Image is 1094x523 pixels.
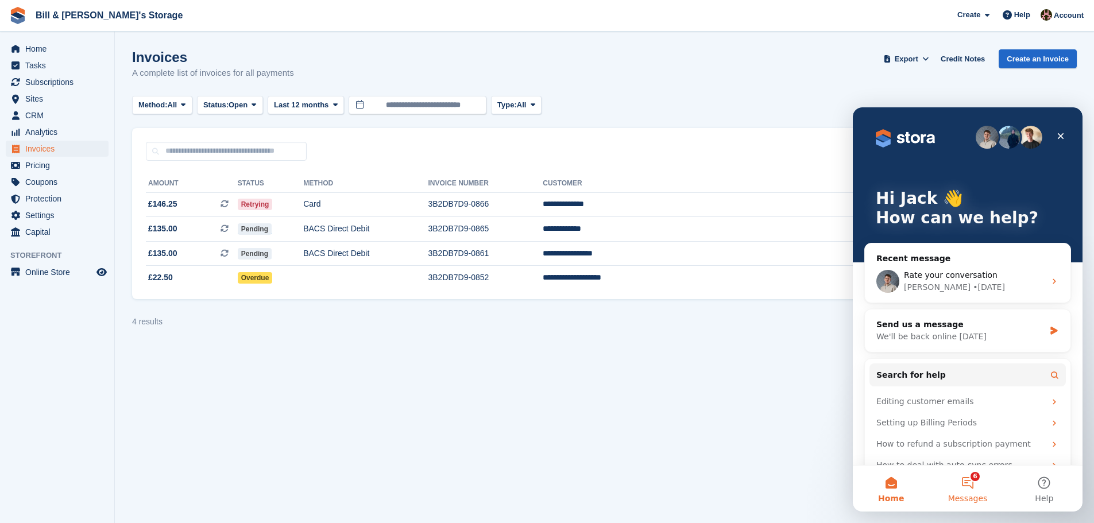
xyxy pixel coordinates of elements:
[6,107,109,123] a: menu
[274,99,328,111] span: Last 12 months
[6,264,109,280] a: menu
[428,192,543,217] td: 3B2DB7D9-0866
[936,49,989,68] a: Credit Notes
[148,198,177,210] span: £146.25
[25,124,94,140] span: Analytics
[132,96,192,115] button: Method: All
[132,316,163,328] div: 4 results
[1041,9,1052,21] img: Jack Bottesch
[132,49,294,65] h1: Invoices
[238,248,272,259] span: Pending
[6,124,109,140] a: menu
[6,207,109,223] a: menu
[303,175,428,193] th: Method
[146,175,238,193] th: Amount
[268,96,344,115] button: Last 12 months
[1054,10,1084,21] span: Account
[9,7,26,24] img: stora-icon-8386f47178a22dfd0bd8f6a31ec36ba5ce8667c1dd55bd0f319d3a0aa187defe.svg
[303,217,428,242] td: BACS Direct Debit
[428,266,543,290] td: 3B2DB7D9-0852
[25,174,94,190] span: Coupons
[6,157,109,173] a: menu
[6,41,109,57] a: menu
[148,223,177,235] span: £135.00
[25,91,94,107] span: Sites
[853,107,1083,512] iframe: Intercom live chat
[428,241,543,266] td: 3B2DB7D9-0861
[957,9,980,21] span: Create
[497,99,517,111] span: Type:
[25,207,94,223] span: Settings
[148,272,173,284] span: £22.50
[6,224,109,240] a: menu
[303,241,428,266] td: BACS Direct Debit
[238,175,304,193] th: Status
[25,57,94,73] span: Tasks
[25,264,94,280] span: Online Store
[132,67,294,80] p: A complete list of invoices for all payments
[25,41,94,57] span: Home
[238,199,273,210] span: Retrying
[203,99,229,111] span: Status:
[428,217,543,242] td: 3B2DB7D9-0865
[491,96,542,115] button: Type: All
[238,223,272,235] span: Pending
[148,247,177,259] span: £135.00
[6,57,109,73] a: menu
[238,272,273,284] span: Overdue
[138,99,168,111] span: Method:
[303,192,428,217] td: Card
[25,74,94,90] span: Subscriptions
[428,175,543,193] th: Invoice Number
[10,250,114,261] span: Storefront
[517,99,527,111] span: All
[168,99,177,111] span: All
[881,49,931,68] button: Export
[25,224,94,240] span: Capital
[6,91,109,107] a: menu
[6,191,109,207] a: menu
[25,141,94,157] span: Invoices
[999,49,1077,68] a: Create an Invoice
[543,175,908,193] th: Customer
[197,96,263,115] button: Status: Open
[1014,9,1030,21] span: Help
[25,191,94,207] span: Protection
[31,6,187,25] a: Bill & [PERSON_NAME]'s Storage
[229,99,248,111] span: Open
[6,74,109,90] a: menu
[25,157,94,173] span: Pricing
[6,174,109,190] a: menu
[895,53,918,65] span: Export
[25,107,94,123] span: CRM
